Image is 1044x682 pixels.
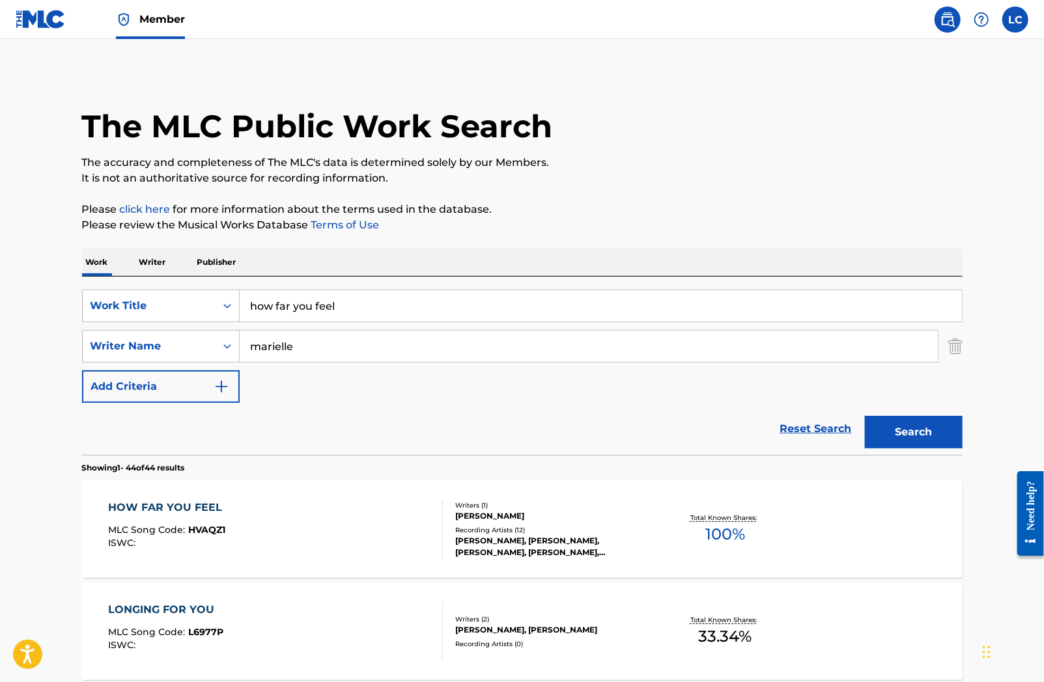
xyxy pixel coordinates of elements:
div: User Menu [1002,7,1028,33]
span: 33.34 % [698,625,752,648]
span: L6977P [188,626,223,638]
div: [PERSON_NAME] [455,510,652,522]
a: click here [120,203,171,215]
img: help [974,12,989,27]
p: Showing 1 - 44 of 44 results [82,462,185,474]
span: ISWC : [108,639,139,651]
p: It is not an authoritative source for recording information. [82,170,963,186]
p: Writer [135,249,170,276]
p: Please for more information about the terms used in the database. [82,202,963,217]
div: Writers ( 2 ) [455,614,652,624]
form: Search Form [82,290,963,455]
span: ISWC : [108,537,139,549]
span: HVAQZ1 [188,524,225,536]
p: Total Known Shares: [690,513,760,523]
p: Please review the Musical Works Database [82,217,963,233]
button: Search [865,416,963,448]
div: HOW FAR YOU FEEL [108,500,229,515]
div: Writer Name [91,338,208,354]
img: search [940,12,955,27]
h1: The MLC Public Work Search [82,107,553,146]
div: Recording Artists ( 12 ) [455,525,652,535]
div: Recording Artists ( 0 ) [455,639,652,649]
button: Add Criteria [82,370,240,403]
img: Top Rightsholder [116,12,132,27]
a: Reset Search [774,415,858,443]
div: [PERSON_NAME], [PERSON_NAME] [455,624,652,636]
a: Terms of Use [309,219,380,231]
div: Help [968,7,995,33]
a: Public Search [935,7,961,33]
img: 9d2ae6d4665cec9f34b9.svg [214,379,229,394]
a: LONGING FOR YOUMLC Song Code:L6977PISWC:Writers (2)[PERSON_NAME], [PERSON_NAME]Recording Artists ... [82,582,963,680]
iframe: Chat Widget [979,620,1044,682]
span: Member [139,12,185,27]
p: The accuracy and completeness of The MLC's data is determined solely by our Members. [82,155,963,170]
div: Writers ( 1 ) [455,500,652,510]
p: Work [82,249,112,276]
img: MLC Logo [16,10,66,29]
a: HOW FAR YOU FEELMLC Song Code:HVAQZ1ISWC:Writers (1)[PERSON_NAME]Recording Artists (12)[PERSON_NA... [82,480,963,578]
iframe: Resource Center [1008,461,1044,566]
img: Delete Criterion [948,330,963,362]
span: MLC Song Code : [108,626,188,638]
div: Work Title [91,298,208,314]
span: 100 % [705,523,745,546]
div: [PERSON_NAME], [PERSON_NAME], [PERSON_NAME], [PERSON_NAME], [PERSON_NAME] [455,535,652,558]
p: Publisher [193,249,240,276]
span: MLC Song Code : [108,524,188,536]
div: LONGING FOR YOU [108,602,223,618]
p: Total Known Shares: [690,615,760,625]
div: Drag [983,633,991,672]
